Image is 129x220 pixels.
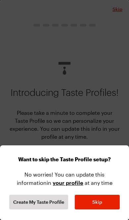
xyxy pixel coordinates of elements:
a: your profile [53,179,83,186]
button: Skip Taste Profile [75,195,120,209]
button: Continue Taste Profile [9,195,68,209]
span: Create My Taste Profile [13,199,64,205]
p: Want to skip the Taste Profile setup? [18,156,111,163]
p: No worries! You can update this information in at any time [17,171,112,187]
span: Skip [92,199,102,205]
